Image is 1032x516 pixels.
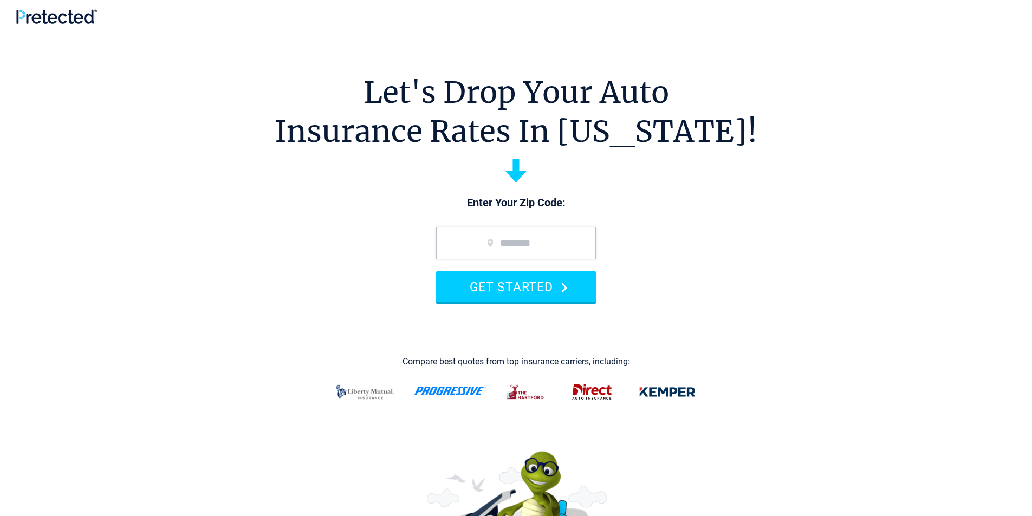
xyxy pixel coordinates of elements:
[436,271,596,302] button: GET STARTED
[436,227,596,259] input: zip code
[403,357,630,367] div: Compare best quotes from top insurance carriers, including:
[632,378,703,406] img: kemper
[499,378,553,406] img: thehartford
[425,195,607,211] p: Enter Your Zip Code:
[566,378,619,406] img: direct
[16,9,97,24] img: Pretected Logo
[414,387,486,395] img: progressive
[275,73,757,151] h1: Let's Drop Your Auto Insurance Rates In [US_STATE]!
[329,378,401,406] img: liberty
